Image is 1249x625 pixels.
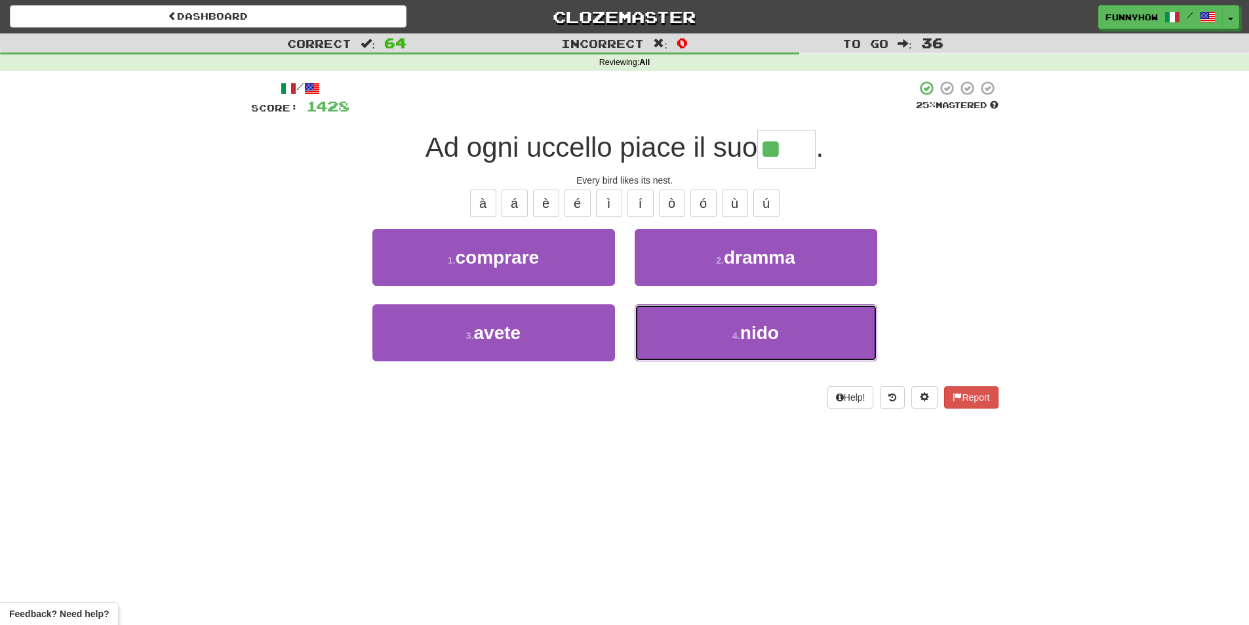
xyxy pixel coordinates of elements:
[880,386,905,409] button: Round history (alt+y)
[1105,11,1158,23] span: Funnyhow
[716,255,724,266] small: 2 .
[287,37,351,50] span: Correct
[372,304,615,361] button: 3.avete
[722,190,748,217] button: ù
[659,190,685,217] button: ò
[9,607,109,620] span: Open feedback widget
[740,323,779,343] span: nido
[635,229,877,286] button: 2.dramma
[921,35,943,50] span: 36
[916,100,936,110] span: 25 %
[474,323,521,343] span: avete
[1098,5,1223,29] a: Funnyhow /
[448,255,456,266] small: 1 .
[690,190,717,217] button: ó
[827,386,874,409] button: Help!
[251,80,349,96] div: /
[456,247,540,268] span: comprare
[944,386,998,409] button: Report
[10,5,406,28] a: Dashboard
[565,190,591,217] button: é
[502,190,528,217] button: á
[677,35,688,50] span: 0
[596,190,622,217] button: ì
[816,132,823,163] span: .
[372,229,615,286] button: 1.comprare
[635,304,877,361] button: 4.nido
[724,247,795,268] span: dramma
[627,190,654,217] button: í
[466,331,474,341] small: 3 .
[843,37,888,50] span: To go
[426,5,823,28] a: Clozemaster
[898,38,912,49] span: :
[361,38,375,49] span: :
[426,132,758,163] span: Ad ogni uccello piace il suo
[384,35,406,50] span: 64
[639,58,650,67] strong: All
[251,174,999,187] div: Every bird likes its nest.
[533,190,559,217] button: è
[916,100,999,111] div: Mastered
[753,190,780,217] button: ú
[470,190,496,217] button: à
[653,38,667,49] span: :
[732,331,740,341] small: 4 .
[306,98,349,114] span: 1428
[561,37,644,50] span: Incorrect
[1187,10,1193,20] span: /
[251,102,298,113] span: Score:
